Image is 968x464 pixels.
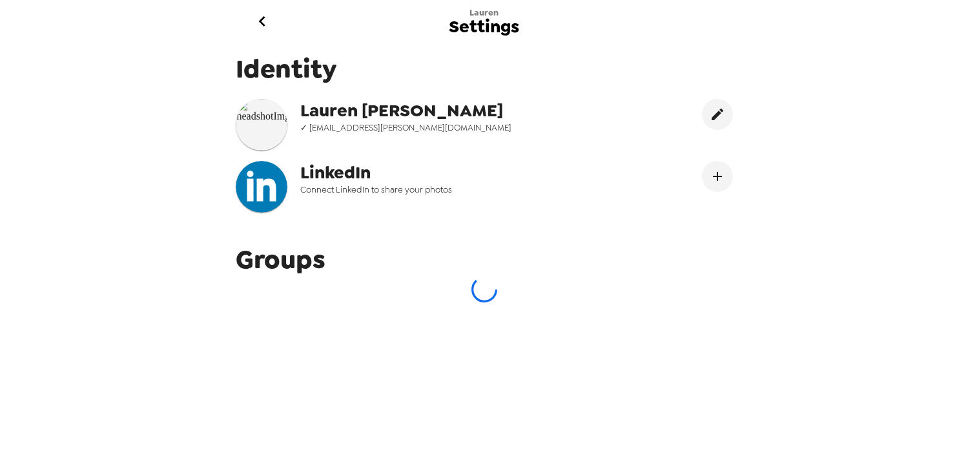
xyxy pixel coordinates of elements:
[236,52,733,86] span: Identity
[236,242,325,277] span: Groups
[702,161,733,192] button: Connect LinekdIn
[469,7,499,18] span: Lauren
[300,122,561,133] span: ✓ [EMAIL_ADDRESS][PERSON_NAME][DOMAIN_NAME]
[300,99,561,122] span: Lauren [PERSON_NAME]
[449,18,519,36] span: Settings
[236,161,287,213] img: headshotImg
[300,161,561,184] span: LinkedIn
[236,99,287,151] img: headshotImg
[300,184,561,195] span: Connect LinkedIn to share your photos
[702,99,733,130] button: edit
